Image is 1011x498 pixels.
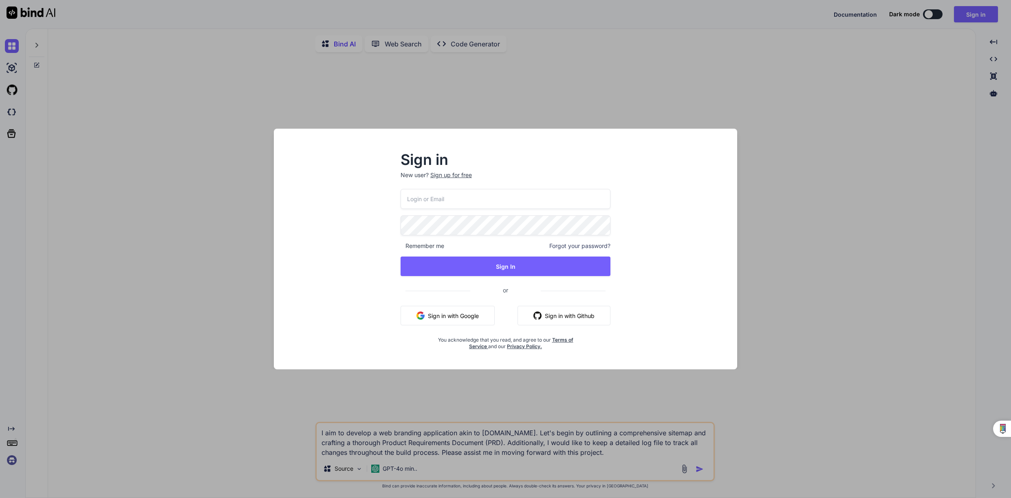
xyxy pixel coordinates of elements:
span: Forgot your password? [549,242,610,250]
div: You acknowledge that you read, and agree to our and our [436,332,576,350]
div: Sign up for free [430,171,472,179]
button: Sign in with Google [401,306,495,325]
input: Login or Email [401,189,611,209]
span: Remember me [401,242,444,250]
h2: Sign in [401,153,611,166]
a: Terms of Service [469,337,573,349]
a: Privacy Policy. [507,343,542,349]
img: google [416,312,425,320]
p: New user? [401,171,611,189]
img: github [533,312,542,320]
button: Sign in with Github [518,306,610,325]
button: Sign In [401,257,611,276]
span: or [470,280,541,300]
